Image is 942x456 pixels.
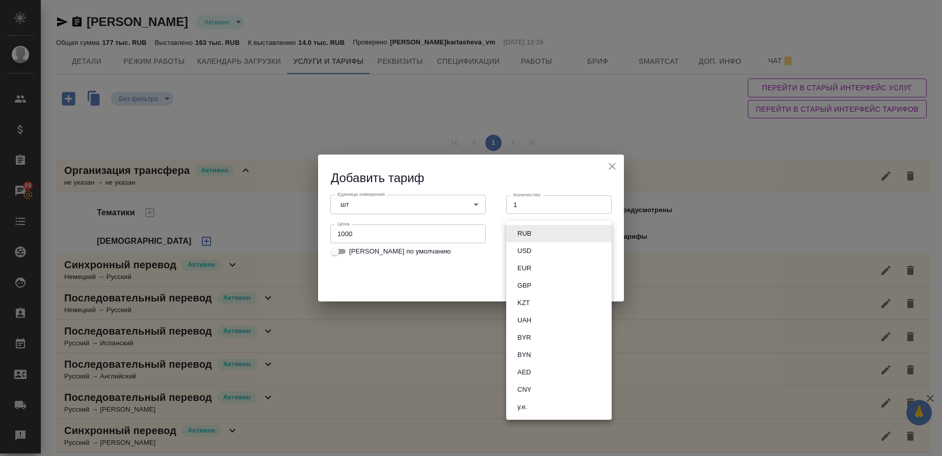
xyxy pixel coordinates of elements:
button: у.е. [514,401,531,413]
button: UAH [514,315,534,326]
button: EUR [514,263,534,274]
button: USD [514,245,534,257]
button: BYR [514,332,534,343]
button: RUB [514,228,534,239]
button: KZT [514,297,533,309]
button: CNY [514,384,534,395]
button: AED [514,367,534,378]
button: GBP [514,280,534,291]
button: BYN [514,349,534,361]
